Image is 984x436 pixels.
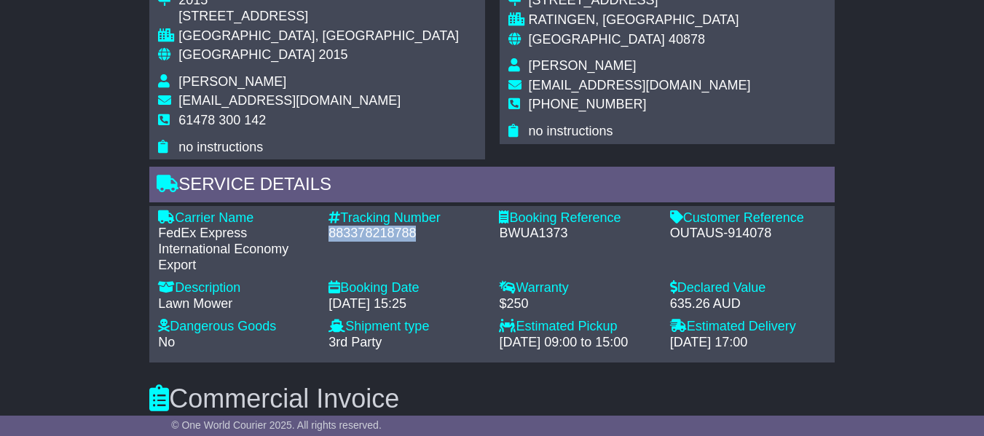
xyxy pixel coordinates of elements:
div: [GEOGRAPHIC_DATA], [GEOGRAPHIC_DATA] [178,28,459,44]
div: Warranty [499,280,655,296]
div: [DATE] 17:00 [670,335,826,351]
div: Service Details [149,167,835,206]
div: RATINGEN, [GEOGRAPHIC_DATA] [529,12,751,28]
div: FedEx Express International Economy Export [158,226,314,273]
div: Customer Reference [670,210,826,226]
div: Declared Value [670,280,826,296]
span: [PHONE_NUMBER] [529,97,647,111]
div: [DATE] 15:25 [328,296,484,312]
div: Estimated Delivery [670,319,826,335]
div: Dangerous Goods [158,319,314,335]
div: Booking Reference [499,210,655,226]
span: No [158,335,175,349]
span: [EMAIL_ADDRESS][DOMAIN_NAME] [529,78,751,92]
span: [GEOGRAPHIC_DATA] [178,47,315,62]
div: Lawn Mower [158,296,314,312]
div: 635.26 AUD [670,296,826,312]
div: 883378218788 [328,226,484,242]
div: OUTAUS-914078 [670,226,826,242]
span: © One World Courier 2025. All rights reserved. [171,419,382,431]
span: 40878 [669,32,705,47]
div: BWUA1373 [499,226,655,242]
span: no instructions [529,124,613,138]
span: 61478 300 142 [178,113,266,127]
span: no instructions [178,140,263,154]
span: [PERSON_NAME] [178,74,286,89]
div: $250 [499,296,655,312]
div: Tracking Number [328,210,484,226]
span: 2015 [319,47,348,62]
div: Booking Date [328,280,484,296]
h3: Commercial Invoice [149,384,835,413]
span: [PERSON_NAME] [529,58,637,73]
span: [EMAIL_ADDRESS][DOMAIN_NAME] [178,93,401,108]
div: [DATE] 09:00 to 15:00 [499,335,655,351]
div: Shipment type [328,319,484,335]
span: [GEOGRAPHIC_DATA] [529,32,665,47]
span: 3rd Party [328,335,382,349]
div: [STREET_ADDRESS] [178,9,459,25]
div: Description [158,280,314,296]
div: Estimated Pickup [499,319,655,335]
div: Carrier Name [158,210,314,226]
